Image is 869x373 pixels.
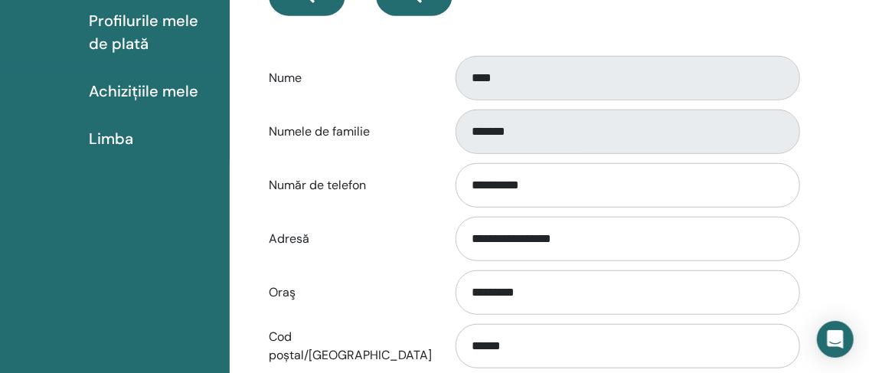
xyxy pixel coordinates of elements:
div: Open Intercom Messenger [817,321,854,358]
label: Număr de telefon [257,171,441,200]
span: Limba [89,127,133,150]
span: Achizițiile mele [89,80,198,103]
span: Profilurile mele de plată [89,9,217,55]
label: Oraş [257,278,441,307]
label: Numele de familie [257,117,441,146]
label: Nume [257,64,441,93]
label: Cod poștal/[GEOGRAPHIC_DATA] [257,322,441,370]
label: Adresă [257,224,441,254]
